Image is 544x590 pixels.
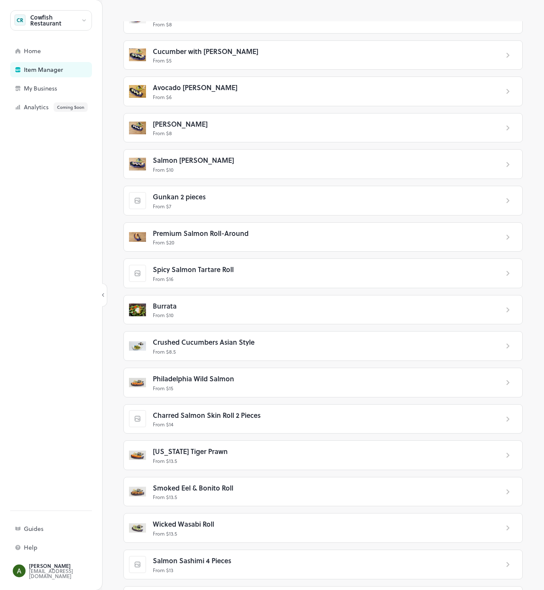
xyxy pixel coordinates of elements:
[24,48,109,54] div: Home
[153,57,492,64] p: From $ 5
[153,301,177,312] span: Burrata
[153,519,214,530] span: Wicked Wasabi Roll
[129,83,146,100] img: 1749055117062l8hp4mxto8.gif
[129,374,146,391] img: 174905418625235t61mjv17i.gif
[153,82,238,93] span: Avocado [PERSON_NAME]
[14,14,26,26] div: CR
[153,482,233,494] span: Smoked Eel & Bonito Roll
[153,348,492,355] p: From $ 8.5
[153,384,492,392] p: From $ 15
[153,457,492,465] p: From $ 13.5
[153,493,492,501] p: From $ 13.5
[129,46,146,63] img: 17490551780364945iycvbao.gif
[153,20,492,28] p: From $ 8
[153,275,492,283] p: From $ 16
[153,337,255,348] span: Crushed Cucumbers Asian Style
[153,410,261,421] span: Charred Salmon Skin Roll 2 Pieces
[29,563,109,568] div: [PERSON_NAME]
[153,373,234,384] span: Philadelphia Wild Salmon
[129,483,146,500] img: 1749054011275acq1g5bif47.gif
[153,155,234,166] span: Salmon [PERSON_NAME]
[24,67,109,73] div: Item Manager
[153,166,492,173] p: From $ 10
[24,526,109,532] div: Guides
[153,311,492,319] p: From $ 10
[153,555,231,566] span: Salmon Sashimi 4 Pieces
[129,228,146,245] img: 17490547033367s6hv7khisq.gif
[13,564,26,577] img: ACg8ocJ3yYwdSGG1ppxX06hvVjOLTvIJmFsvWUMq2GR_1RvJ-rv56g=s96-c
[29,568,109,579] div: [EMAIL_ADDRESS][DOMAIN_NAME]
[153,119,208,130] span: [PERSON_NAME]
[129,301,146,318] img: 17490545026253lzrwdsx5bd.jpeg
[129,338,146,355] img: 17490544021044om5dkkjq5u.gif
[153,191,206,202] span: Gunkan 2 pieces
[153,566,492,574] p: From $ 13
[24,85,109,91] div: My Business
[129,119,146,136] img: 1749055047533quf0iu6lnon.gif
[30,14,81,26] div: Cowfish Restaurant
[24,545,109,550] div: Help
[129,519,146,536] img: 1749053944211brmh7wpisw.gif
[129,447,146,464] img: 17490540789626u2wlnmr2q.gif
[153,530,492,537] p: From $ 13.5
[24,102,109,112] div: Analytics
[153,238,492,246] p: From $ 20
[153,46,258,57] span: Cucumber with [PERSON_NAME]
[153,264,234,275] span: Spicy Salmon Tartare Roll
[153,202,492,210] p: From $ 7
[129,156,146,173] img: 174905496852911fnd4ge7v7.gif
[153,446,228,457] span: [US_STATE] Tiger Prawn
[153,228,249,239] span: Premium Salmon Roll-Around
[153,420,492,428] p: From $ 14
[153,129,492,137] p: From $ 8
[54,102,88,112] div: Coming Soon
[153,93,492,101] p: From $ 6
